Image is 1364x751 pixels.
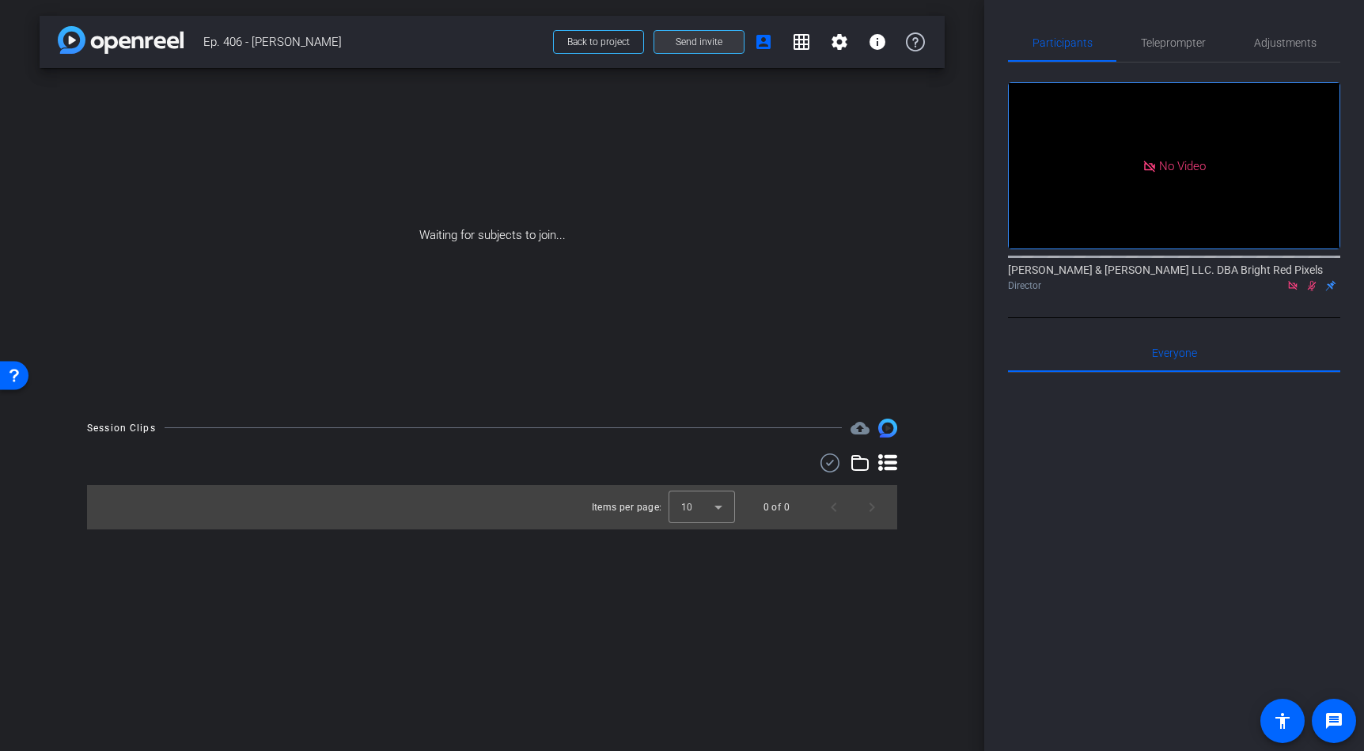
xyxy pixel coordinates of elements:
div: Items per page: [592,499,662,515]
span: No Video [1159,158,1206,173]
span: Participants [1032,37,1093,48]
mat-icon: grid_on [792,32,811,51]
button: Previous page [815,488,853,526]
mat-icon: info [868,32,887,51]
mat-icon: accessibility [1273,711,1292,730]
span: Everyone [1152,347,1197,358]
mat-icon: settings [830,32,849,51]
span: Adjustments [1254,37,1317,48]
img: app-logo [58,26,184,54]
span: Teleprompter [1141,37,1206,48]
mat-icon: account_box [754,32,773,51]
span: Destinations for your clips [851,419,870,438]
div: 0 of 0 [763,499,790,515]
span: Back to project [567,36,630,47]
div: Session Clips [87,420,156,436]
mat-icon: message [1324,711,1343,730]
button: Next page [853,488,891,526]
mat-icon: cloud_upload [851,419,870,438]
div: Director [1008,279,1340,293]
span: Ep. 406 - [PERSON_NAME] [203,26,544,58]
span: Send invite [676,36,722,48]
button: Send invite [654,30,745,54]
div: Waiting for subjects to join... [40,68,945,403]
button: Back to project [553,30,644,54]
img: Session clips [878,419,897,438]
div: [PERSON_NAME] & [PERSON_NAME] LLC. DBA Bright Red Pixels [1008,262,1340,293]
